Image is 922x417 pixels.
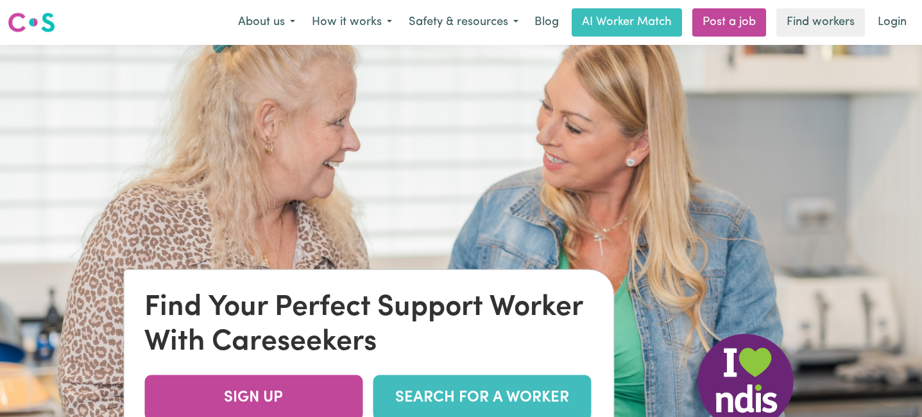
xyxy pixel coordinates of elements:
[400,9,527,36] button: Safety & resources
[144,290,593,359] div: Find Your Perfect Support Worker With Careseekers
[527,8,567,37] a: Blog
[776,8,865,37] a: Find workers
[8,8,55,37] a: Careseekers logo
[303,9,400,36] button: How it works
[870,8,914,37] a: Login
[230,9,303,36] button: About us
[871,366,912,407] iframe: Button to launch messaging window
[572,8,682,37] a: AI Worker Match
[692,8,766,37] a: Post a job
[8,11,55,34] img: Careseekers logo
